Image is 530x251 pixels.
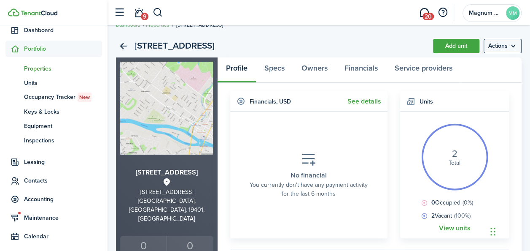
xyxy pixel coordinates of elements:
div: Drag [490,219,495,244]
span: Occupancy Tracker [24,93,102,102]
a: Service providers [386,57,461,83]
a: Messaging [416,2,432,24]
span: Vacant [429,211,471,220]
span: Portfolio [24,44,102,53]
button: Search [153,5,163,20]
iframe: Chat Widget [488,210,530,251]
span: Occupied [429,198,473,207]
a: Owners [293,57,336,83]
a: Back [116,39,130,53]
button: Open resource center [436,5,450,20]
span: Accounting [24,195,102,204]
a: View units [439,224,470,232]
span: Keys & Locks [24,107,102,116]
a: Add unit [433,39,479,53]
avatar-text: MM [506,6,519,20]
a: Properties [5,61,102,76]
span: Dashboard [24,26,102,35]
menu-btn: Actions [484,39,522,53]
a: Equipment [5,119,102,133]
img: TenantCloud [8,8,19,16]
span: (100%) [454,211,471,220]
span: 9 [141,13,148,20]
a: Specs [256,57,293,83]
div: [GEOGRAPHIC_DATA], [GEOGRAPHIC_DATA], 19401, [GEOGRAPHIC_DATA] [120,196,213,223]
h4: Financials , USD [250,97,291,106]
span: Equipment [24,122,102,131]
img: TenantCloud [21,11,57,16]
span: Magnum Management LLC [469,10,503,16]
button: Open menu [484,39,522,53]
div: [STREET_ADDRESS] [120,188,213,196]
b: 0 [431,198,435,207]
placeholder-description: You currently don't have any payment activity for the last 6 months [249,180,369,198]
img: Property avatar [120,62,213,155]
h4: Units [420,97,433,106]
span: Maintenance [24,213,102,222]
a: Keys & Locks [5,104,102,119]
span: Calendar [24,232,102,241]
a: Units [5,76,102,90]
span: Contacts [24,176,102,185]
h2: [STREET_ADDRESS] [135,39,215,53]
span: Units [24,79,102,87]
a: Financials [336,57,386,83]
h3: [STREET_ADDRESS] [120,167,213,178]
a: Notifications [131,2,147,24]
a: Dashboard [5,22,102,38]
a: See details [347,98,381,105]
placeholder-title: No financial [291,170,327,180]
a: Inspections [5,133,102,147]
span: Total [449,158,460,167]
i: 2 [452,149,457,158]
span: Inspections [24,136,102,145]
span: Leasing [24,158,102,166]
a: Occupancy TrackerNew [5,90,102,104]
span: Properties [24,64,102,73]
span: New [79,93,90,101]
b: 2 [431,211,435,220]
button: Open sidebar [111,5,127,21]
span: (0%) [463,198,473,207]
span: 20 [422,13,434,20]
